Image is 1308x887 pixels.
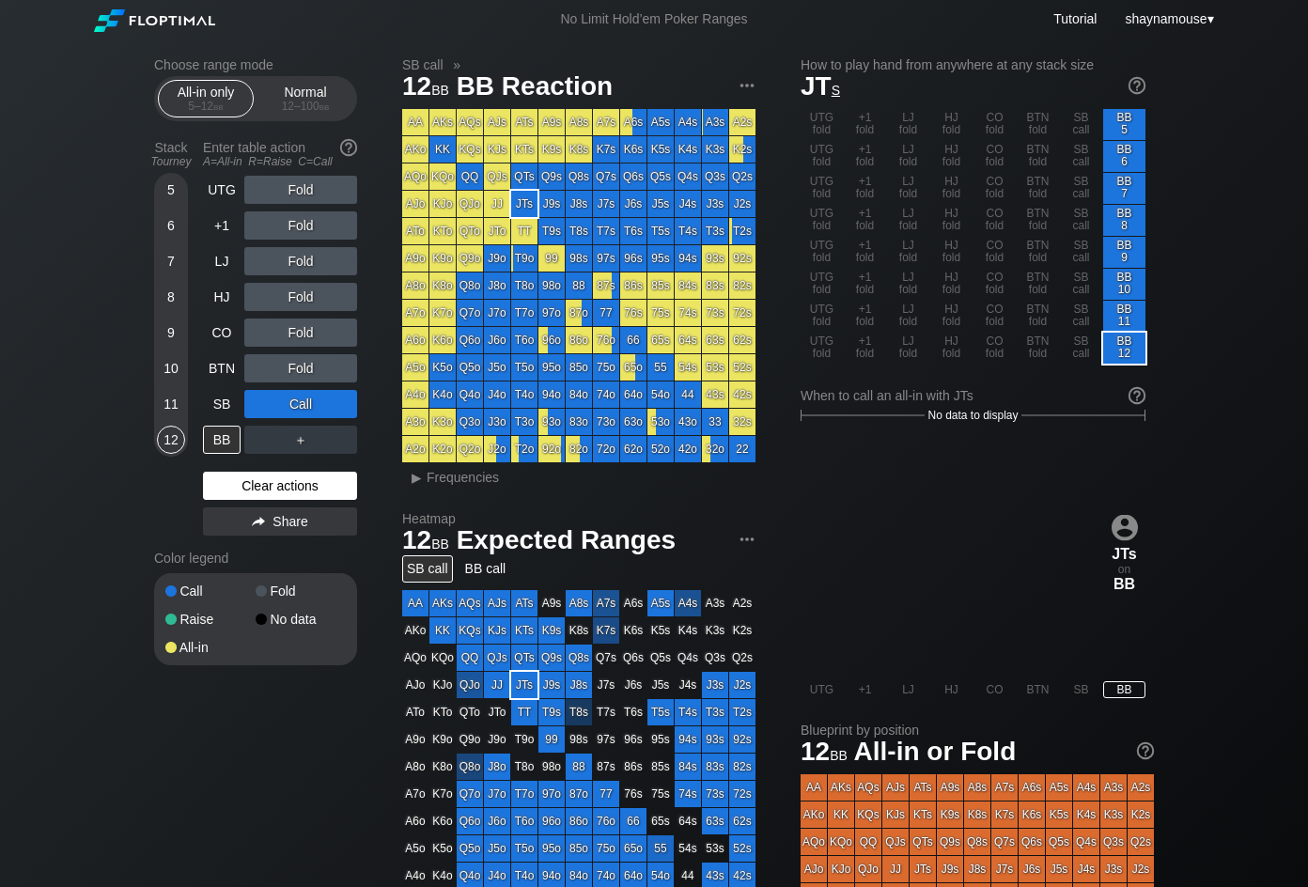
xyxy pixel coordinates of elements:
div: SB [203,390,241,418]
div: A3s [702,109,728,135]
img: icon-avatar.b40e07d9.svg [1112,514,1138,540]
div: SB call [1060,141,1102,172]
div: HJ fold [930,205,973,236]
div: AQo [402,163,428,190]
div: UTG fold [801,205,843,236]
div: AKo [402,136,428,163]
div: 87o [566,300,592,326]
div: A2o [402,436,428,462]
div: BB 5 [1103,109,1145,140]
div: UTG fold [801,173,843,204]
span: s [832,78,840,99]
div: JTs [511,191,537,217]
div: 54s [675,354,701,381]
div: A4o [402,381,428,408]
div: 83s [702,272,728,299]
div: Q8o [457,272,483,299]
span: JT [801,71,840,101]
span: bb [431,78,449,99]
span: » [444,57,471,72]
div: BTN [203,354,241,382]
div: BTN fold [1017,141,1059,172]
div: T7s [593,218,619,244]
div: 66 [620,327,646,353]
div: 65o [620,354,646,381]
div: AA [402,109,428,135]
div: All-in only [163,81,249,117]
div: J3o [484,409,510,435]
div: Q6o [457,327,483,353]
span: Frequencies [427,470,499,485]
div: BB [203,426,241,454]
div: Enter table action [203,132,357,176]
div: BTN fold [1017,109,1059,140]
div: 93s [702,245,728,272]
div: HJ fold [930,301,973,332]
div: Fold [244,283,357,311]
div: 82o [566,436,592,462]
div: A7s [593,109,619,135]
div: 73o [593,409,619,435]
div: 82s [729,272,755,299]
div: Q7o [457,300,483,326]
div: 94o [538,381,565,408]
div: 63o [620,409,646,435]
div: LJ fold [887,141,929,172]
div: 9 [157,319,185,347]
div: 43s [702,381,728,408]
div: SB call [1060,109,1102,140]
div: A9s [538,109,565,135]
div: HJ fold [930,141,973,172]
div: A8s [566,109,592,135]
div: T4s [675,218,701,244]
div: 85o [566,354,592,381]
div: HJ fold [930,333,973,364]
div: 92s [729,245,755,272]
div: Q9s [538,163,565,190]
div: BB 6 [1103,141,1145,172]
div: LJ fold [887,237,929,268]
div: 5 [157,176,185,204]
div: +1 [203,211,241,240]
div: 22 [729,436,755,462]
div: Fold [244,211,357,240]
div: T2o [511,436,537,462]
div: J6s [620,191,646,217]
div: 12 – 100 [266,100,345,113]
div: 93o [538,409,565,435]
div: ATo [402,218,428,244]
div: T5s [647,218,674,244]
div: 7 [157,247,185,275]
div: +1 fold [844,333,886,364]
div: 10 [157,354,185,382]
div: T3s [702,218,728,244]
div: KTs [511,136,537,163]
div: BB 12 [1103,333,1145,364]
div: CO fold [973,333,1016,364]
div: BTN fold [1017,333,1059,364]
div: Q8s [566,163,592,190]
div: K6o [429,327,456,353]
div: A8o [402,272,428,299]
div: KQs [457,136,483,163]
div: J6o [484,327,510,353]
div: QTo [457,218,483,244]
div: 88 [566,272,592,299]
div: Fold [244,319,357,347]
div: 86s [620,272,646,299]
div: CO fold [973,205,1016,236]
div: T8s [566,218,592,244]
div: ATs [511,109,537,135]
div: +1 fold [844,301,886,332]
div: T3o [511,409,537,435]
div: HJ fold [930,237,973,268]
div: AKs [429,109,456,135]
div: SB call [1060,237,1102,268]
div: Fold [244,247,357,275]
div: 12 [157,426,185,454]
div: 53o [647,409,674,435]
span: shaynamouse [1125,11,1207,26]
div: T7o [511,300,537,326]
div: 44 [675,381,701,408]
img: help.32db89a4.svg [1127,75,1147,96]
